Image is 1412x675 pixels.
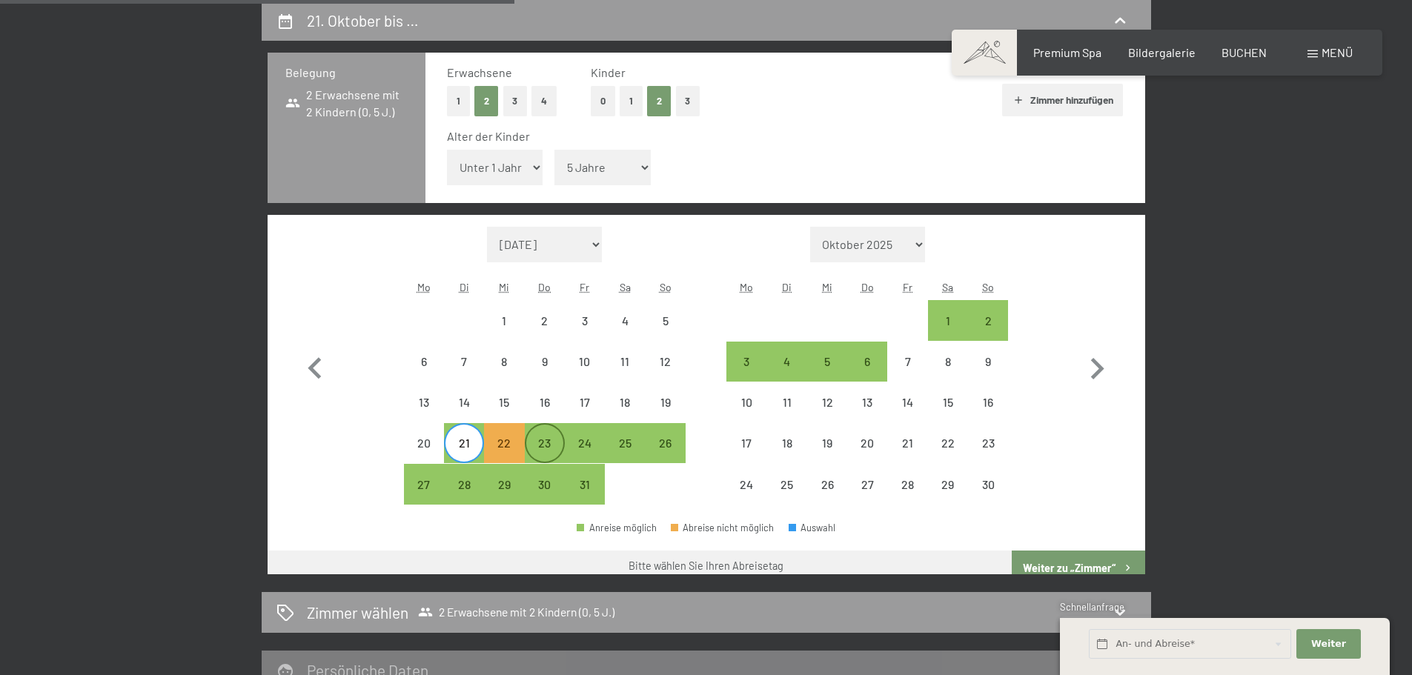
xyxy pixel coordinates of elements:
[726,342,766,382] div: Mon Nov 03 2025
[969,396,1007,433] div: 16
[645,342,685,382] div: Abreise nicht möglich
[565,423,605,463] div: Abreise möglich
[444,382,484,422] div: Abreise nicht möglich
[789,523,836,533] div: Auswahl
[767,423,807,463] div: Abreise nicht möglich
[767,464,807,504] div: Tue Nov 25 2025
[982,281,994,293] abbr: Sonntag
[605,342,645,382] div: Abreise nicht möglich
[444,464,484,504] div: Tue Oct 28 2025
[767,382,807,422] div: Abreise nicht möglich
[605,342,645,382] div: Sat Oct 11 2025
[968,342,1008,382] div: Sun Nov 09 2025
[445,396,483,433] div: 14
[822,281,832,293] abbr: Mittwoch
[405,479,443,516] div: 27
[565,300,605,340] div: Abreise nicht möglich
[565,382,605,422] div: Fri Oct 17 2025
[807,342,847,382] div: Abreise möglich
[849,356,886,393] div: 6
[484,382,524,422] div: Abreise nicht möglich
[484,342,524,382] div: Wed Oct 08 2025
[525,300,565,340] div: Thu Oct 02 2025
[809,437,846,474] div: 19
[847,382,887,422] div: Abreise nicht möglich
[807,382,847,422] div: Abreise nicht möglich
[606,437,643,474] div: 25
[526,396,563,433] div: 16
[404,342,444,382] div: Mon Oct 06 2025
[565,464,605,504] div: Fri Oct 31 2025
[728,437,765,474] div: 17
[807,464,847,504] div: Wed Nov 26 2025
[525,423,565,463] div: Thu Oct 23 2025
[807,423,847,463] div: Abreise nicht möglich
[769,356,806,393] div: 4
[726,342,766,382] div: Abreise möglich
[605,423,645,463] div: Sat Oct 25 2025
[767,423,807,463] div: Tue Nov 18 2025
[671,523,775,533] div: Abreise nicht möglich
[968,464,1008,504] div: Abreise nicht möglich
[728,396,765,433] div: 10
[1311,637,1346,651] span: Weiter
[484,464,524,504] div: Abreise möglich
[645,300,685,340] div: Sun Oct 05 2025
[484,300,524,340] div: Wed Oct 01 2025
[968,423,1008,463] div: Abreise nicht möglich
[928,382,968,422] div: Abreise nicht möglich
[767,342,807,382] div: Tue Nov 04 2025
[484,464,524,504] div: Wed Oct 29 2025
[887,423,927,463] div: Abreise nicht möglich
[484,382,524,422] div: Wed Oct 15 2025
[968,342,1008,382] div: Abreise nicht möglich
[499,281,509,293] abbr: Mittwoch
[887,382,927,422] div: Fri Nov 14 2025
[861,281,874,293] abbr: Donnerstag
[740,281,753,293] abbr: Montag
[728,356,765,393] div: 3
[629,559,783,573] div: Bitte wählen Sie Ihren Abreisetag
[307,602,408,623] h2: Zimmer wählen
[929,396,967,433] div: 15
[525,464,565,504] div: Abreise möglich
[969,356,1007,393] div: 9
[605,423,645,463] div: Abreise möglich
[645,423,685,463] div: Abreise möglich
[474,86,499,116] button: 2
[847,423,887,463] div: Thu Nov 20 2025
[525,342,565,382] div: Abreise nicht möglich
[849,479,886,516] div: 27
[525,342,565,382] div: Thu Oct 09 2025
[485,356,523,393] div: 8
[565,342,605,382] div: Fri Oct 10 2025
[485,437,523,474] div: 22
[445,437,483,474] div: 21
[968,464,1008,504] div: Sun Nov 30 2025
[928,423,968,463] div: Abreise nicht möglich
[887,423,927,463] div: Fri Nov 21 2025
[577,523,657,533] div: Anreise möglich
[769,437,806,474] div: 18
[1296,629,1360,659] button: Weiter
[646,437,683,474] div: 26
[485,315,523,352] div: 1
[404,464,444,504] div: Mon Oct 27 2025
[605,382,645,422] div: Abreise nicht möglich
[1060,601,1124,613] span: Schnellanfrage
[887,382,927,422] div: Abreise nicht möglich
[525,382,565,422] div: Thu Oct 16 2025
[645,382,685,422] div: Sun Oct 19 2025
[807,342,847,382] div: Wed Nov 05 2025
[1075,227,1118,505] button: Nächster Monat
[606,356,643,393] div: 11
[646,356,683,393] div: 12
[646,315,683,352] div: 5
[444,342,484,382] div: Abreise nicht möglich
[726,382,766,422] div: Mon Nov 10 2025
[726,464,766,504] div: Abreise nicht möglich
[887,464,927,504] div: Fri Nov 28 2025
[929,356,967,393] div: 8
[1012,551,1144,586] button: Weiter zu „Zimmer“
[646,396,683,433] div: 19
